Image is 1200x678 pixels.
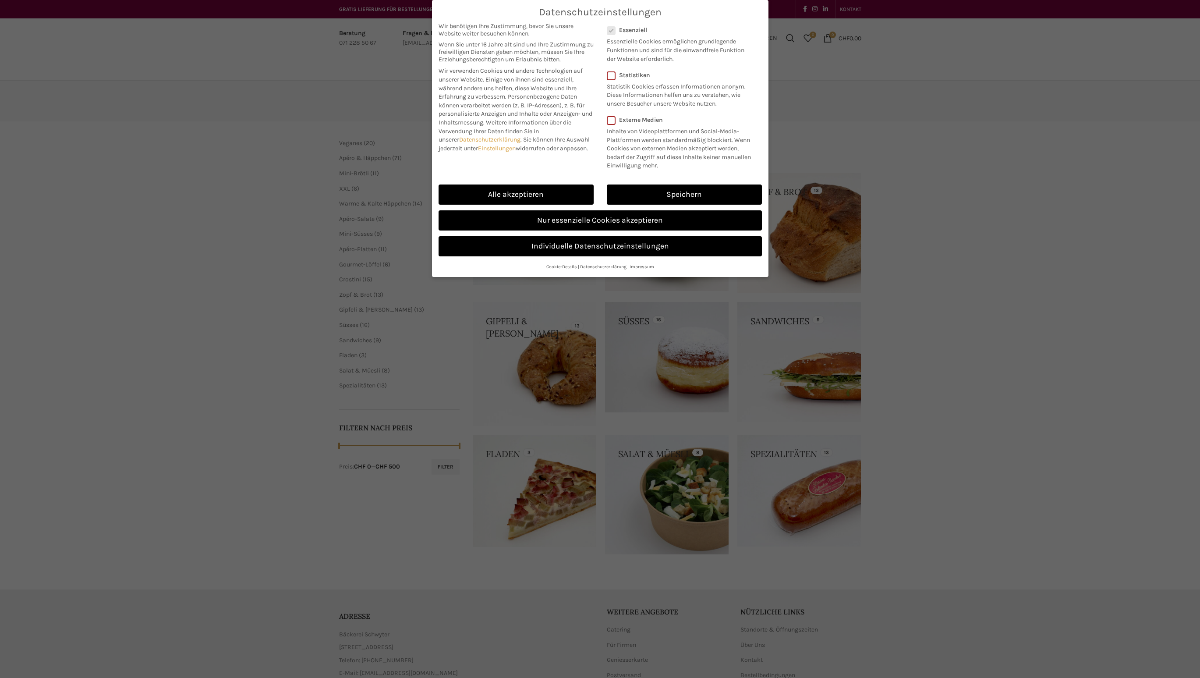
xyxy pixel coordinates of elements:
a: Alle akzeptieren [439,185,594,205]
label: Externe Medien [607,116,756,124]
a: Speichern [607,185,762,205]
span: Weitere Informationen über die Verwendung Ihrer Daten finden Sie in unserer . [439,119,571,143]
a: Cookie-Details [546,264,577,270]
span: Wenn Sie unter 16 Jahre alt sind und Ihre Zustimmung zu freiwilligen Diensten geben möchten, müss... [439,41,594,63]
a: Datenschutzerklärung [580,264,627,270]
p: Inhalte von Videoplattformen und Social-Media-Plattformen werden standardmäßig blockiert. Wenn Co... [607,124,756,170]
a: Individuelle Datenschutzeinstellungen [439,236,762,256]
a: Einstellungen [478,145,516,152]
label: Statistiken [607,71,750,79]
p: Essenzielle Cookies ermöglichen grundlegende Funktionen und sind für die einwandfreie Funktion de... [607,34,750,63]
span: Wir verwenden Cookies und andere Technologien auf unserer Website. Einige von ihnen sind essenzie... [439,67,583,100]
label: Essenziell [607,26,750,34]
a: Impressum [630,264,654,270]
a: Datenschutzerklärung [459,136,520,143]
p: Statistik Cookies erfassen Informationen anonym. Diese Informationen helfen uns zu verstehen, wie... [607,79,750,108]
span: Personenbezogene Daten können verarbeitet werden (z. B. IP-Adressen), z. B. für personalisierte A... [439,93,592,126]
a: Nur essenzielle Cookies akzeptieren [439,210,762,231]
span: Sie können Ihre Auswahl jederzeit unter widerrufen oder anpassen. [439,136,590,152]
span: Wir benötigen Ihre Zustimmung, bevor Sie unsere Website weiter besuchen können. [439,22,594,37]
span: Datenschutzeinstellungen [539,7,662,18]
